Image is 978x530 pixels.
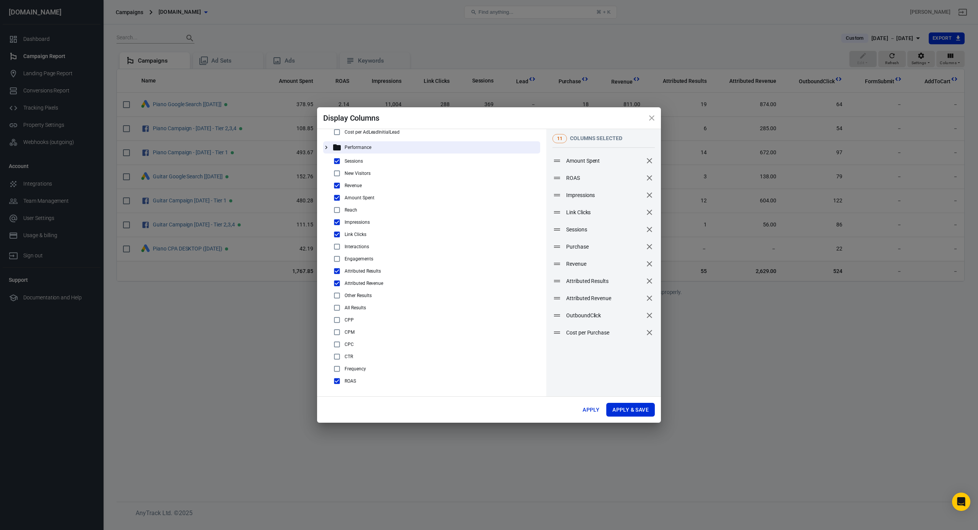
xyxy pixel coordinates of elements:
p: Link Clicks [345,232,366,237]
span: Revenue [566,260,643,268]
button: Apply & Save [606,403,655,417]
span: Attributed Revenue [566,294,643,302]
span: 11 [554,135,565,142]
button: remove [643,189,656,202]
button: remove [643,309,656,322]
button: close [643,109,661,127]
p: Frequency [345,366,366,372]
div: Purchaseremove [546,238,661,255]
button: Apply [579,403,603,417]
p: CPM [345,330,355,335]
button: remove [643,206,656,219]
div: OutboundClickremove [546,307,661,324]
div: Revenueremove [546,255,661,273]
div: Attributed Revenueremove [546,290,661,307]
p: Revenue [345,183,362,188]
span: Purchase [566,243,643,251]
span: Link Clicks [566,208,643,217]
div: Impressionsremove [546,187,661,204]
p: Cost per AdLeadInitialLead [345,129,400,135]
div: Sessionsremove [546,221,661,238]
span: Cost per Purchase [566,329,643,337]
div: Attributed Resultsremove [546,273,661,290]
p: CPP [345,317,354,323]
p: Interactions [345,244,369,249]
div: Amount Spentremove [546,152,661,170]
p: New Visitors [345,171,371,176]
p: CTR [345,354,353,359]
span: OutboundClick [566,312,643,320]
p: Impressions [345,220,370,225]
button: remove [643,240,656,253]
p: Other Results [345,293,371,298]
button: remove [643,257,656,270]
p: ROAS [345,378,356,384]
div: Link Clicksremove [546,204,661,221]
span: Impressions [566,191,643,199]
span: Sessions [566,226,643,234]
span: Amount Spent [566,157,643,165]
p: Reach [345,207,357,213]
p: All Results [345,305,366,310]
button: remove [643,154,656,167]
div: Open Intercom Messenger [952,493,970,511]
span: ROAS [566,174,643,182]
button: remove [643,275,656,288]
p: Amount Spent [345,195,374,200]
button: remove [643,326,656,339]
button: remove [643,171,656,184]
p: Attributed Results [345,268,381,274]
div: ROASremove [546,170,661,187]
button: remove [643,223,656,236]
p: CPC [345,342,354,347]
div: Cost per Purchaseremove [546,324,661,341]
button: remove [643,292,656,305]
span: Display Columns [323,113,379,123]
span: Attributed Results [566,277,643,285]
p: Sessions [345,158,363,164]
span: columns selected [570,135,622,141]
p: Attributed Revenue [345,281,383,286]
p: Engagements [345,256,373,262]
p: Performance [345,145,371,150]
